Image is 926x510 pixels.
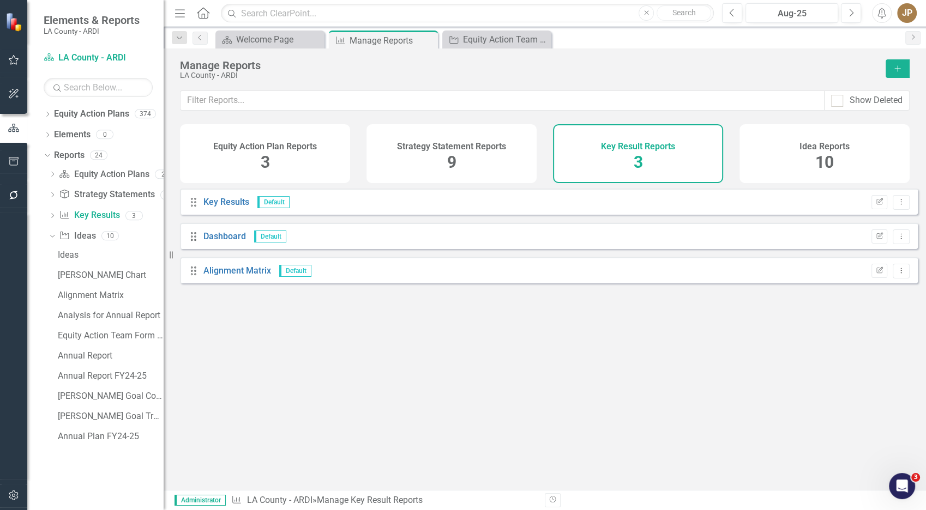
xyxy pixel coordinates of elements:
[463,33,549,46] div: Equity Action Team Form Report
[180,71,875,80] div: LA County - ARDI
[55,246,164,264] a: Ideas
[55,387,164,405] a: [PERSON_NAME] Goal Completion
[58,270,164,280] div: [PERSON_NAME] Chart
[58,290,164,300] div: Alignment Matrix
[54,108,129,120] a: Equity Action Plans
[5,11,25,32] img: ClearPoint Strategy
[657,5,711,21] button: Search
[175,495,226,506] span: Administrator
[44,14,140,27] span: Elements & Reports
[58,351,164,361] div: Annual Report
[799,142,850,151] h4: Idea Reports
[254,230,286,242] span: Default
[58,411,164,421] div: [PERSON_NAME] Goal Training Attendance
[44,52,153,64] a: LA County - ARDI
[231,494,537,507] div: » Manage Key Result Reports
[101,232,119,241] div: 10
[213,142,317,151] h4: Equity Action Plan Reports
[180,59,875,71] div: Manage Reports
[59,230,95,242] a: Ideas
[850,94,903,107] div: Show Deleted
[54,149,85,162] a: Reports
[59,189,154,201] a: Strategy Statements
[59,209,119,222] a: Key Results
[889,473,915,499] iframe: Intercom live chat
[203,265,271,276] a: Alignment Matrix
[160,190,178,199] div: 9
[745,3,838,23] button: Aug-25
[58,331,164,341] div: Equity Action Team Form Report
[749,7,834,20] div: Aug-25
[55,408,164,425] a: [PERSON_NAME] Goal Training Attendance
[54,129,91,141] a: Elements
[257,196,290,208] span: Default
[601,142,675,151] h4: Key Result Reports
[815,153,834,172] span: 10
[59,168,149,181] a: Equity Action Plans
[261,153,270,172] span: 3
[279,265,311,277] span: Default
[672,8,696,17] span: Search
[55,367,164,385] a: Annual Report FY24-25
[911,473,920,482] span: 3
[44,78,153,97] input: Search Below...
[125,211,143,220] div: 3
[58,391,164,401] div: [PERSON_NAME] Goal Completion
[55,307,164,324] a: Analysis for Annual Report
[155,169,172,179] div: 2
[634,153,643,172] span: 3
[203,231,246,241] a: Dashboard
[246,495,312,505] a: LA County - ARDI
[180,90,825,111] input: Filter Reports...
[447,153,456,172] span: 9
[397,142,506,151] h4: Strategy Statement Reports
[203,197,249,207] a: Key Results
[96,130,113,139] div: 0
[90,150,107,160] div: 24
[58,432,164,441] div: Annual Plan FY24-25
[58,311,164,320] div: Analysis for Annual Report
[236,33,322,46] div: Welcome Page
[445,33,549,46] a: Equity Action Team Form Report
[897,3,917,23] button: JP
[350,34,435,47] div: Manage Reports
[135,110,156,119] div: 374
[44,27,140,35] small: LA County - ARDI
[55,266,164,284] a: [PERSON_NAME] Chart
[55,347,164,365] a: Annual Report
[55,428,164,445] a: Annual Plan FY24-25
[58,250,164,260] div: Ideas
[55,327,164,344] a: Equity Action Team Form Report
[58,371,164,381] div: Annual Report FY24-25
[221,4,714,23] input: Search ClearPoint...
[55,287,164,304] a: Alignment Matrix
[218,33,322,46] a: Welcome Page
